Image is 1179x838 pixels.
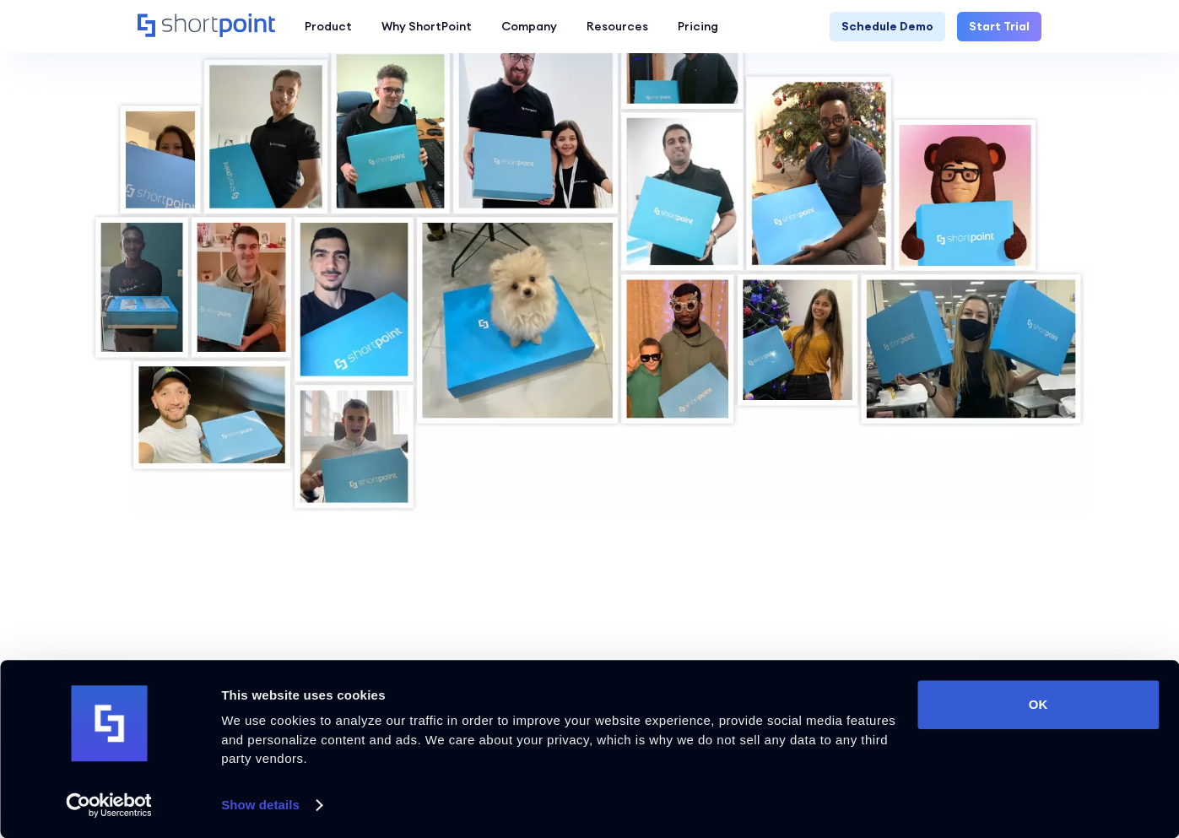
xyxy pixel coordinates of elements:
[221,713,895,765] span: We use cookies to analyze our traffic in order to improve your website experience, provide social...
[663,12,733,41] a: Pricing
[138,14,275,39] a: Home
[486,12,571,41] a: Company
[366,12,486,41] a: Why ShortPoint
[71,686,147,762] img: logo
[289,12,366,41] a: Product
[221,792,321,818] a: Show details
[501,18,557,35] div: Company
[678,18,718,35] div: Pricing
[571,12,663,41] a: Resources
[35,792,183,818] a: Usercentrics Cookiebot - opens in a new window
[587,18,648,35] div: Resources
[917,680,1159,729] button: OK
[381,18,472,35] div: Why ShortPoint
[305,18,352,35] div: Product
[830,12,945,41] a: Schedule Demo
[957,12,1041,41] a: Start Trial
[221,685,898,706] div: This website uses cookies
